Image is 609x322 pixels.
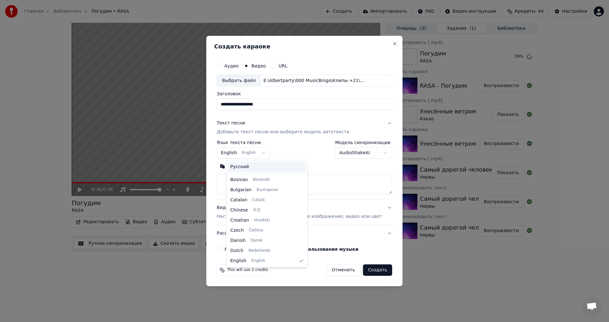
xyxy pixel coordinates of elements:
[252,198,265,203] span: Català
[230,227,244,234] span: Czech
[251,238,262,243] span: Dansk
[230,177,248,183] span: Bosnian
[230,248,244,254] span: Dutch
[230,164,249,170] span: Русский
[252,258,265,263] span: English
[249,248,270,253] span: Nederlands
[230,197,247,203] span: Catalan
[230,187,252,193] span: Bulgarian
[230,217,249,224] span: Croatian
[230,207,248,213] span: Chinese
[253,208,261,213] span: 中文
[230,237,246,244] span: Danish
[257,187,278,193] span: Български
[253,177,270,182] span: Bosanski
[249,228,263,233] span: Čeština
[230,258,246,264] span: English
[254,218,270,223] span: Hrvatski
